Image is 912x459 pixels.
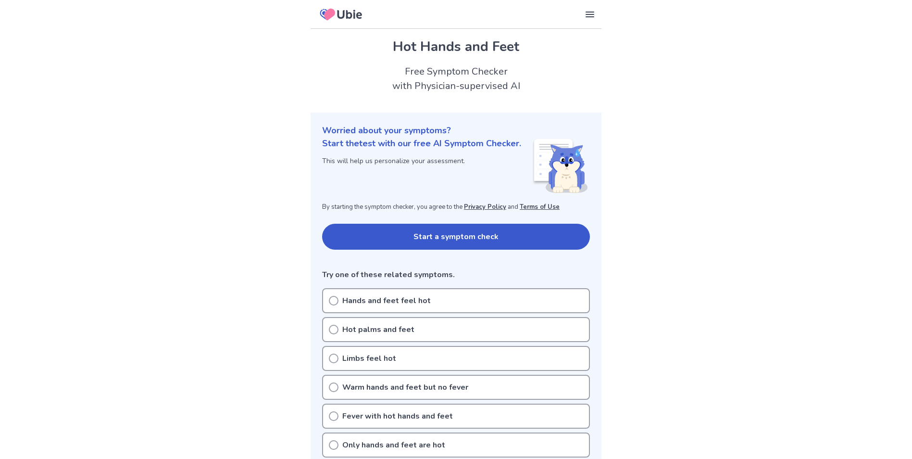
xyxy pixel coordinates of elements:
[342,439,445,451] p: Only hands and feet are hot
[322,224,590,250] button: Start a symptom check
[322,269,590,280] p: Try one of these related symptoms.
[342,295,431,306] p: Hands and feet feel hot
[342,353,396,364] p: Limbs feel hot
[311,64,601,93] h2: Free Symptom Checker with Physician-supervised AI
[342,382,468,393] p: Warm hands and feet but no fever
[464,203,506,211] a: Privacy Policy
[322,37,590,57] h1: Hot Hands and Feet
[322,137,521,150] p: Start the test with our free AI Symptom Checker.
[342,410,453,422] p: Fever with hot hands and feet
[532,139,588,193] img: Shiba
[322,124,590,137] p: Worried about your symptoms?
[322,156,521,166] p: This will help us personalize your assessment.
[520,203,560,211] a: Terms of Use
[342,324,414,335] p: Hot palms and feet
[322,203,590,212] p: By starting the symptom checker, you agree to the and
